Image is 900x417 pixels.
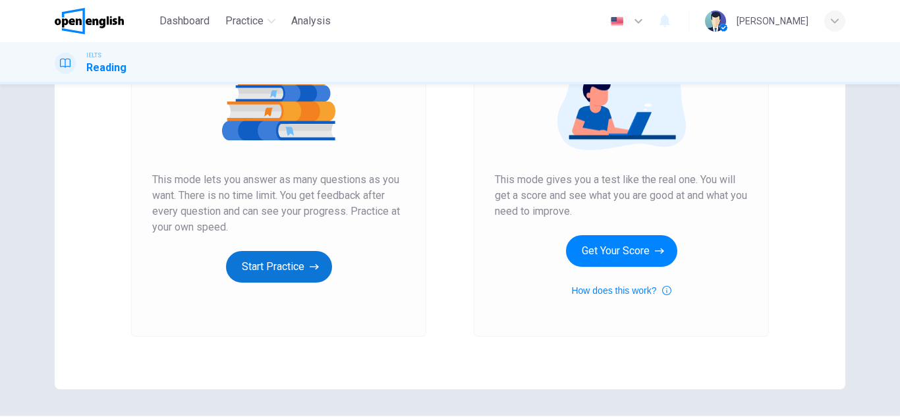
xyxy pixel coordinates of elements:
[152,172,405,235] span: This mode lets you answer as many questions as you want. There is no time limit. You get feedback...
[286,9,336,33] button: Analysis
[291,13,331,29] span: Analysis
[159,13,210,29] span: Dashboard
[609,16,625,26] img: en
[220,9,281,33] button: Practice
[226,251,332,283] button: Start Practice
[225,13,264,29] span: Practice
[154,9,215,33] button: Dashboard
[566,235,677,267] button: Get Your Score
[55,8,124,34] img: OpenEnglish logo
[55,8,154,34] a: OpenEnglish logo
[86,60,127,76] h1: Reading
[495,172,748,219] span: This mode gives you a test like the real one. You will get a score and see what you are good at a...
[705,11,726,32] img: Profile picture
[737,13,808,29] div: [PERSON_NAME]
[86,51,101,60] span: IELTS
[571,283,671,298] button: How does this work?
